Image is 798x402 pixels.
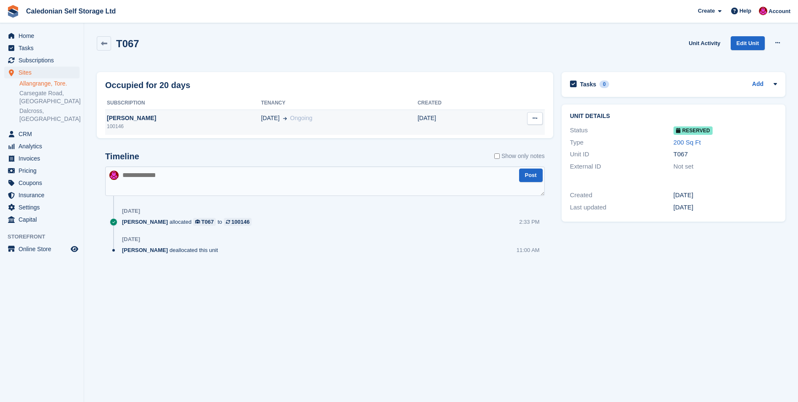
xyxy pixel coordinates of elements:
a: menu [4,243,80,255]
div: Unit ID [570,150,673,159]
button: Post [519,169,543,182]
span: Sites [19,67,69,78]
span: Help [740,7,751,15]
a: Dalcross, [GEOGRAPHIC_DATA] [19,107,80,123]
span: Ongoing [290,115,313,121]
div: 2:33 PM [519,218,539,226]
div: [DATE] [673,203,777,212]
span: CRM [19,128,69,140]
span: Create [698,7,715,15]
a: menu [4,67,80,78]
div: Not set [673,162,777,172]
span: Analytics [19,140,69,152]
a: Caledonian Self Storage Ltd [23,4,119,18]
a: menu [4,128,80,140]
h2: Occupied for 20 days [105,79,190,91]
a: menu [4,189,80,201]
span: [PERSON_NAME] [122,246,168,254]
span: Capital [19,214,69,225]
a: menu [4,177,80,189]
div: [DATE] [673,190,777,200]
span: Reserved [673,126,713,135]
th: Created [418,96,491,110]
span: Insurance [19,189,69,201]
span: Pricing [19,165,69,177]
span: Settings [19,201,69,213]
a: Allangrange, Tore. [19,80,80,88]
div: deallocated this unit [122,246,222,254]
span: Coupons [19,177,69,189]
img: Donald Mathieson [759,7,767,15]
div: [DATE] [122,236,140,243]
a: Unit Activity [685,36,724,50]
div: Type [570,138,673,147]
div: External ID [570,162,673,172]
a: Carsegate Road, [GEOGRAPHIC_DATA] [19,89,80,105]
td: [DATE] [418,110,491,135]
h2: Timeline [105,152,139,161]
a: menu [4,30,80,42]
a: menu [4,54,80,66]
div: [PERSON_NAME] [105,114,261,123]
input: Show only notes [494,152,500,161]
label: Show only notes [494,152,545,161]
span: Subscriptions [19,54,69,66]
span: Account [769,7,790,16]
div: Created [570,190,673,200]
div: T067 [201,218,214,226]
a: menu [4,165,80,177]
span: Invoices [19,153,69,164]
span: Home [19,30,69,42]
div: 0 [599,80,609,88]
a: menu [4,140,80,152]
a: 200 Sq Ft [673,139,701,146]
th: Subscription [105,96,261,110]
div: 100146 [231,218,249,226]
div: Last updated [570,203,673,212]
a: Edit Unit [731,36,765,50]
h2: Unit details [570,113,777,120]
a: T067 [193,218,216,226]
a: menu [4,214,80,225]
h2: Tasks [580,80,597,88]
div: [DATE] [122,208,140,214]
th: Tenancy [261,96,417,110]
div: Status [570,126,673,135]
img: Donald Mathieson [109,171,119,180]
h2: T067 [116,38,139,49]
div: T067 [673,150,777,159]
a: menu [4,42,80,54]
a: menu [4,201,80,213]
a: Preview store [69,244,80,254]
a: Add [752,80,764,89]
span: [DATE] [261,114,279,123]
img: stora-icon-8386f47178a22dfd0bd8f6a31ec36ba5ce8667c1dd55bd0f319d3a0aa187defe.svg [7,5,19,18]
div: 100146 [105,123,261,130]
span: Storefront [8,233,84,241]
div: 11:00 AM [517,246,540,254]
a: 100146 [224,218,252,226]
span: Tasks [19,42,69,54]
a: menu [4,153,80,164]
span: Online Store [19,243,69,255]
span: [PERSON_NAME] [122,218,168,226]
div: allocated to [122,218,256,226]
